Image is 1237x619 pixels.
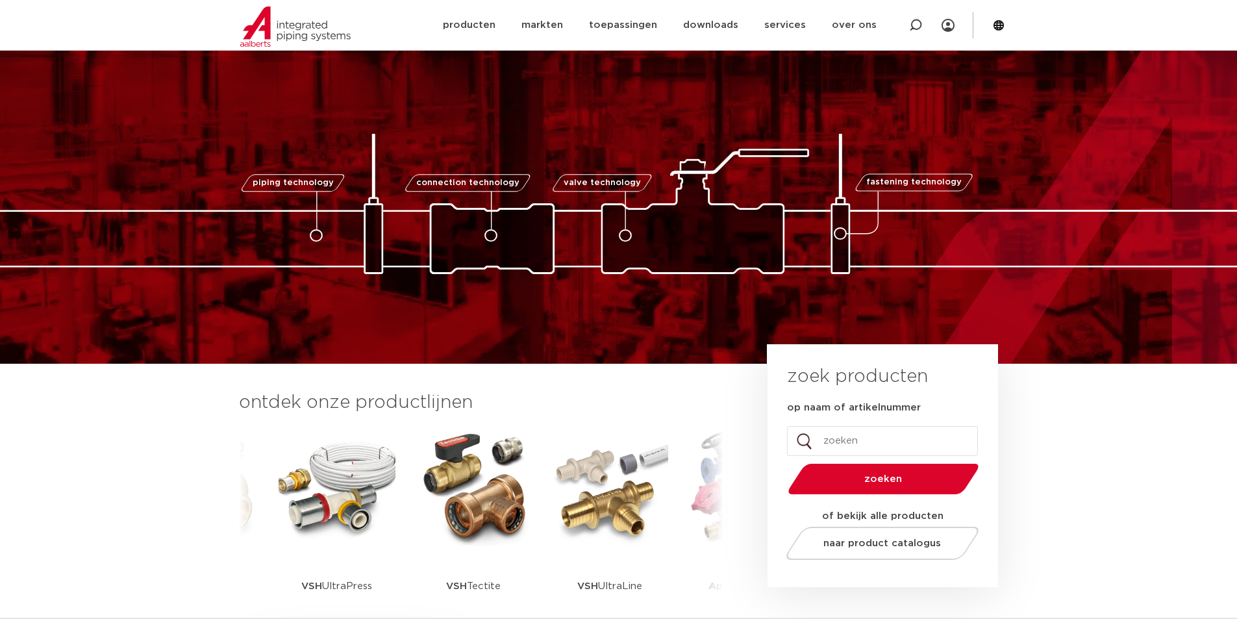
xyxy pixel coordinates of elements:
[708,581,742,591] strong: Apollo
[787,401,921,414] label: op naam of artikelnummer
[253,179,334,187] span: piping technology
[787,426,978,456] input: zoeken
[821,474,945,484] span: zoeken
[782,462,984,496] button: zoeken
[416,179,519,187] span: connection technology
[239,390,723,416] h3: ontdek onze productlijnen
[823,538,941,548] span: naar product catalogus
[942,11,955,40] div: my IPS
[787,364,928,390] h3: zoek producten
[564,179,641,187] span: valve technology
[446,581,467,591] strong: VSH
[301,581,322,591] strong: VSH
[782,527,982,560] a: naar product catalogus
[866,179,962,187] span: fastening technology
[577,581,598,591] strong: VSH
[822,511,943,521] strong: of bekijk alle producten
